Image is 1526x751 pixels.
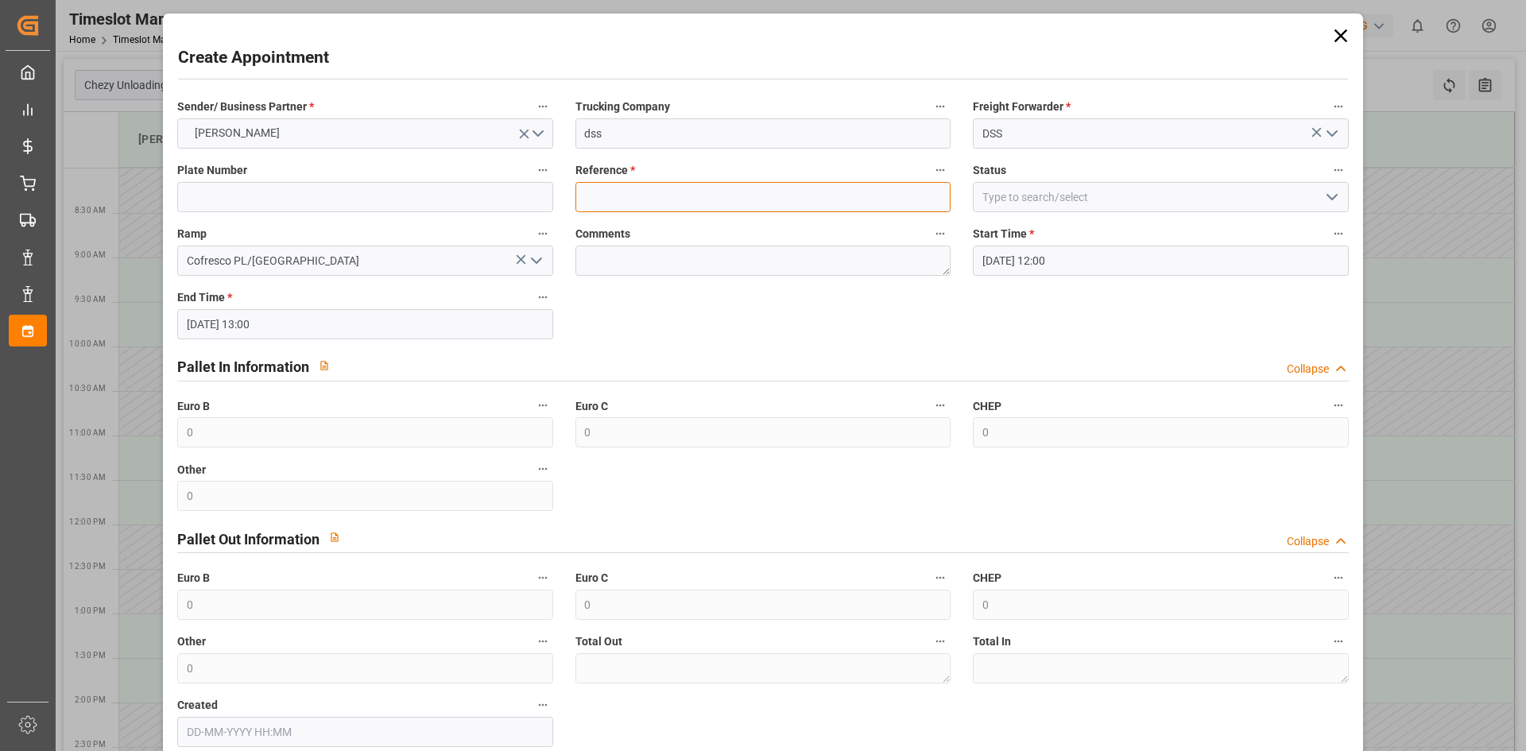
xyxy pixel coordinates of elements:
[973,182,1348,212] input: Type to search/select
[533,695,553,715] button: Created
[533,287,553,308] button: End Time *
[177,99,314,115] span: Sender/ Business Partner
[930,96,951,117] button: Trucking Company
[575,99,670,115] span: Trucking Company
[177,528,320,550] h2: Pallet Out Information
[533,96,553,117] button: Sender/ Business Partner *
[533,160,553,180] button: Plate Number
[973,226,1034,242] span: Start Time
[575,633,622,650] span: Total Out
[1328,567,1349,588] button: CHEP
[1328,160,1349,180] button: Status
[930,223,951,244] button: Comments
[973,162,1006,179] span: Status
[575,162,635,179] span: Reference
[177,226,207,242] span: Ramp
[575,226,630,242] span: Comments
[177,162,247,179] span: Plate Number
[930,631,951,652] button: Total Out
[1287,533,1329,550] div: Collapse
[930,160,951,180] button: Reference *
[177,633,206,650] span: Other
[1328,631,1349,652] button: Total In
[575,398,608,415] span: Euro C
[177,462,206,478] span: Other
[177,356,309,377] h2: Pallet In Information
[533,223,553,244] button: Ramp
[177,246,552,276] input: Type to search/select
[533,395,553,416] button: Euro B
[575,570,608,586] span: Euro C
[178,45,329,71] h2: Create Appointment
[177,717,552,747] input: DD-MM-YYYY HH:MM
[1328,395,1349,416] button: CHEP
[187,125,288,141] span: [PERSON_NAME]
[1319,122,1342,146] button: open menu
[973,633,1011,650] span: Total In
[1287,361,1329,377] div: Collapse
[533,567,553,588] button: Euro B
[309,350,339,381] button: View description
[1319,185,1342,210] button: open menu
[973,246,1348,276] input: DD-MM-YYYY HH:MM
[533,459,553,479] button: Other
[533,631,553,652] button: Other
[177,697,218,714] span: Created
[177,570,210,586] span: Euro B
[320,522,350,552] button: View description
[930,567,951,588] button: Euro C
[930,395,951,416] button: Euro C
[1328,223,1349,244] button: Start Time *
[177,309,552,339] input: DD-MM-YYYY HH:MM
[177,289,232,306] span: End Time
[177,118,552,149] button: open menu
[973,99,1071,115] span: Freight Forwarder
[973,570,1001,586] span: CHEP
[1328,96,1349,117] button: Freight Forwarder *
[973,398,1001,415] span: CHEP
[523,249,547,273] button: open menu
[177,398,210,415] span: Euro B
